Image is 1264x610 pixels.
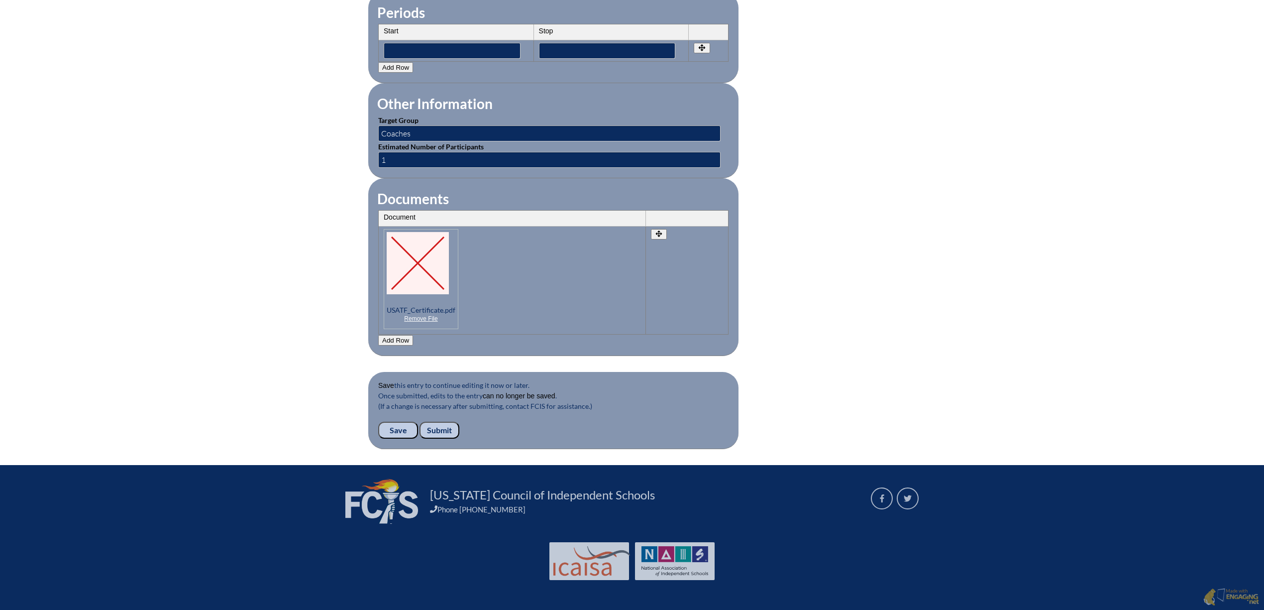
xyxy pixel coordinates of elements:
p: Made with [1226,588,1259,607]
b: can no longer be saved [483,392,555,400]
th: Start [379,24,534,40]
input: Save [378,422,418,439]
a: Remove File [387,315,455,322]
b: Save [378,381,394,389]
img: Engaging - Bring it online [1203,588,1216,606]
a: [US_STATE] Council of Independent Schools [426,487,659,503]
legend: Other Information [376,95,494,112]
input: Submit [420,422,459,439]
img: NAIS Logo [641,546,708,576]
img: FCIS_logo_white [345,479,418,524]
th: Stop [534,24,689,40]
button: Add Row [378,335,413,346]
button: Add Row [378,62,413,73]
img: Engaging - Bring it online [1217,588,1227,603]
th: Document [379,211,646,227]
img: Int'l Council Advancing Independent School Accreditation logo [553,546,630,576]
img: Engaging - Bring it online [1226,594,1259,606]
p: Once submitted, edits to the entry . (If a change is necessary after submitting, contact FCIS for... [378,390,729,422]
p: this entry to continue editing it now or later. [378,380,729,390]
label: Estimated Number of Participants [378,142,484,151]
label: Target Group [378,116,419,124]
div: Phone [PHONE_NUMBER] [430,505,859,514]
a: Made with [1199,586,1263,609]
p: USATF_Certificate.pdf [384,229,458,329]
img: USATF_Certificate.pdf [387,232,449,294]
legend: Periods [376,4,426,21]
legend: Documents [376,190,450,207]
